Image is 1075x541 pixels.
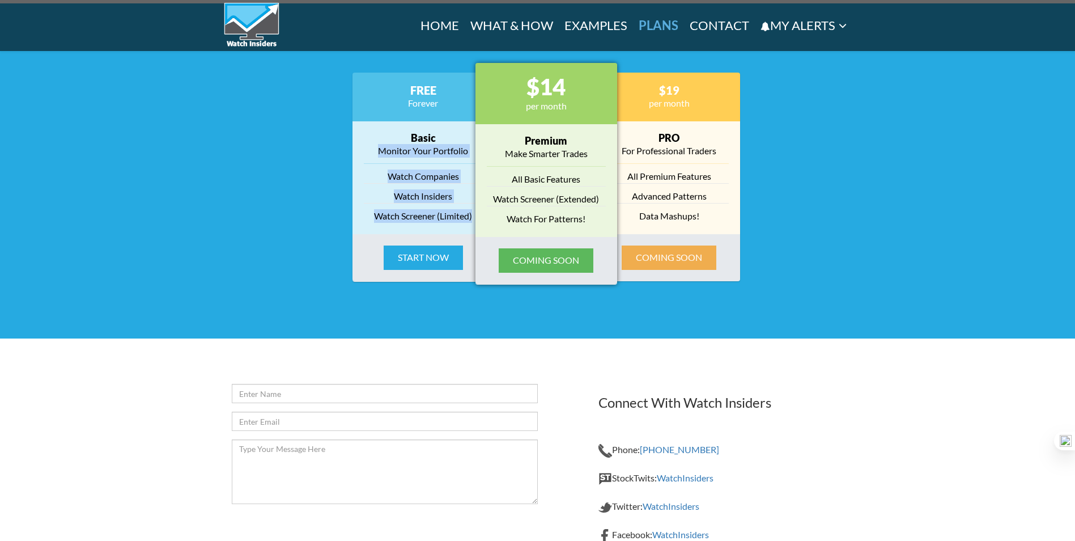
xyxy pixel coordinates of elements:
h3: Connect With Watch Insiders [598,395,844,410]
a: WatchInsiders [652,529,709,540]
p: per month [610,96,729,110]
li: Watch Companies [364,170,483,184]
h4: PRO [610,133,729,144]
p: Monitor Your Portfolio [364,144,483,158]
button: Start Now [384,246,463,270]
li: All Basic Features [487,172,606,187]
a: [PHONE_NUMBER] [640,444,719,455]
p: Forever [364,96,483,110]
a: WatchInsiders [643,501,699,512]
h3: FREE [364,84,483,96]
img: one_i.png [1060,435,1072,447]
h4: Basic [364,133,483,144]
p: Make Smarter Trades [487,147,606,160]
li: Watch Screener (Extended) [487,192,606,206]
li: Data Mashups! [610,209,729,223]
img: stocktwits_24_24.png [598,472,612,486]
img: phone_24_24.png [598,444,612,458]
li: Watch Screener (Limited) [364,209,483,223]
li: Advanced Patterns [610,189,729,204]
h3: $14 [487,74,606,99]
img: twitter_24_24.png [598,501,612,514]
p: For Professional Traders [610,144,729,158]
li: Watch Insiders [364,189,483,204]
h3: $19 [610,84,729,96]
button: Coming Soon [622,246,716,270]
button: Coming Soon [499,248,593,273]
li: All Premium Features [610,170,729,184]
input: Enter Name [232,384,538,403]
h4: Premium [487,136,606,147]
a: WatchInsiders [657,472,713,483]
li: Watch For Patterns! [487,212,606,226]
input: Enter Email [232,412,538,431]
p: per month [487,99,606,113]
